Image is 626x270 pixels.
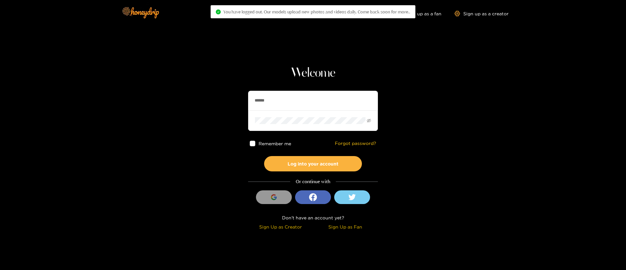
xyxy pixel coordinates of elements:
span: check-circle [216,9,221,14]
a: Sign up as a creator [455,11,509,16]
h1: Welcome [248,65,378,81]
span: Remember me [259,141,291,146]
div: Don't have an account yet? [248,214,378,221]
div: Sign Up as Creator [250,223,311,230]
div: Or continue with [248,178,378,185]
a: Forgot password? [335,141,376,146]
div: Sign Up as Fan [315,223,376,230]
button: Log into your account [264,156,362,171]
a: Sign up as a fan [397,11,441,16]
span: eye-invisible [367,119,371,123]
span: You have logged out. Our models upload new photos and videos daily. Come back soon for more.. [223,9,410,14]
